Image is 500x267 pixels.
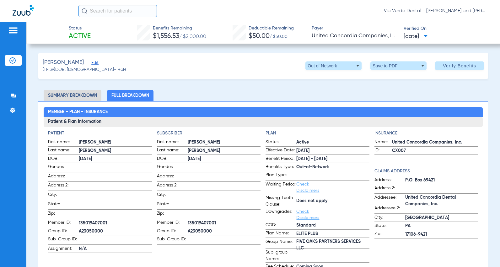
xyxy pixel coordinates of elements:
span: Edit [91,60,97,66]
span: Benefits Type: [266,164,296,171]
span: Active [69,32,91,41]
span: United Concordia Companies, Inc. [392,139,478,146]
span: Address 2: [48,182,79,191]
span: DOB: [48,155,79,163]
span: N/A [79,246,152,252]
span: Addressee: [374,194,405,204]
span: Address: [374,177,405,184]
h3: Patient & Plan Information [44,117,483,127]
span: [PERSON_NAME] [188,148,261,154]
img: Search Icon [82,8,87,14]
span: State: [48,201,79,209]
span: Gender: [157,164,188,172]
span: Plan Name: [266,230,296,238]
span: Out-of-Network [296,164,369,170]
span: A23050000 [79,228,152,235]
span: ID: [374,147,392,154]
button: Verify Benefits [435,61,484,70]
input: Search for patients [78,5,157,17]
span: Payer [312,25,398,32]
span: First name: [48,139,79,146]
span: First name: [157,139,188,146]
span: PA [405,223,478,229]
span: / $50.00 [270,34,288,39]
button: Out of Network [305,61,362,70]
span: Address: [48,173,79,181]
span: Via Verde Dental - [PERSON_NAME] and [PERSON_NAME] DDS [384,8,487,14]
span: Zip: [374,231,405,238]
span: Missing Tooth Clause: [266,195,296,208]
span: Address: [157,173,188,181]
span: ELITE PLUS [296,231,369,237]
span: City: [157,191,188,200]
span: Deductible Remaining [249,25,294,32]
span: Does not apply [296,198,369,204]
li: Full Breakdown [107,90,153,101]
iframe: Chat Widget [469,237,500,267]
span: 135019407001 [188,220,261,227]
img: Zuub Logo [13,5,34,16]
span: / $2,000.00 [179,34,206,39]
h4: Subscriber [157,130,261,137]
h2: Member - Plan - Insurance [44,107,483,117]
span: Status: [266,139,296,146]
span: Waiting Period: [266,181,296,194]
span: Benefits Remaining [153,25,206,32]
span: Addressee 2: [374,205,405,213]
a: Check Disclaimers [296,209,319,220]
span: [DATE] [404,33,428,40]
span: P.O. Box 69421 [405,177,478,184]
h4: Insurance [374,130,478,137]
span: Effective Date: [266,147,296,154]
span: [DATE] [296,148,369,154]
span: Sub-group Name: [266,249,296,262]
span: Zip: [48,210,79,219]
span: Last name: [48,147,79,154]
span: Sub-Group ID: [48,236,79,244]
span: FIVE OAKS PARTNERS SERVICES LLC [296,242,369,248]
span: DOB: [157,155,188,163]
span: Address 2: [157,182,188,191]
img: hamburger-icon [8,27,18,34]
span: CX007 [392,148,478,154]
span: United Concordia Dental Companies, Inc. [405,197,478,204]
span: Verify Benefits [443,63,476,68]
span: Active [296,139,369,146]
span: Plan Type: [266,172,296,180]
span: Zip: [157,210,188,219]
span: [GEOGRAPHIC_DATA] [405,215,478,221]
h4: Claims Address [374,168,478,175]
span: State: [374,223,405,230]
span: Sub-Group ID: [157,236,188,244]
span: Benefit Period: [266,155,296,163]
li: Summary Breakdown [44,90,101,101]
span: $1,556.53 [153,33,179,39]
span: Status [69,25,91,32]
span: (11439) DOB: [DEMOGRAPHIC_DATA] - HoH [43,66,126,73]
span: Member ID: [48,219,79,227]
span: A23050000 [188,228,261,235]
span: [DATE] - [DATE] [296,156,369,162]
span: City: [48,191,79,200]
span: [PERSON_NAME] [79,139,152,146]
span: Member ID: [157,219,188,227]
span: State: [157,201,188,209]
span: United Concordia Companies, Inc. [312,32,398,40]
span: COB: [266,222,296,229]
span: Standard [296,222,369,229]
span: Group Name: [266,238,296,249]
span: [DATE] [79,156,152,162]
span: Name: [374,139,392,146]
span: Last name: [157,147,188,154]
span: Downgrades: [266,208,296,221]
button: Save to PDF [370,61,427,70]
span: 17106-9421 [405,231,478,238]
span: Verified On [404,25,490,32]
span: [DATE] [188,156,261,162]
h4: Patient [48,130,152,137]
